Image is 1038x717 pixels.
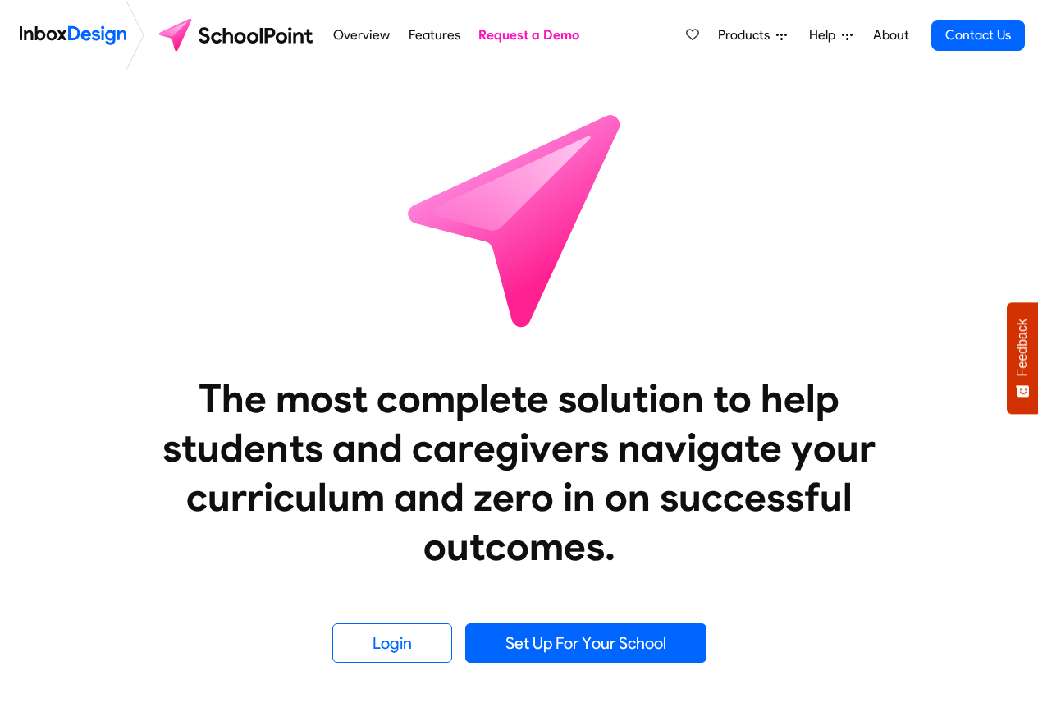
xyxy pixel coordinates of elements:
[329,19,395,52] a: Overview
[1015,319,1030,376] span: Feedback
[711,19,793,52] a: Products
[931,20,1025,51] a: Contact Us
[404,19,464,52] a: Features
[809,25,842,45] span: Help
[1007,302,1038,414] button: Feedback - Show survey
[718,25,776,45] span: Products
[332,623,452,663] a: Login
[868,19,913,52] a: About
[465,623,706,663] a: Set Up For Your School
[130,374,909,571] heading: The most complete solution to help students and caregivers navigate your curriculum and zero in o...
[474,19,584,52] a: Request a Demo
[803,19,859,52] a: Help
[372,71,667,367] img: icon_schoolpoint.svg
[151,16,324,55] img: schoolpoint logo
